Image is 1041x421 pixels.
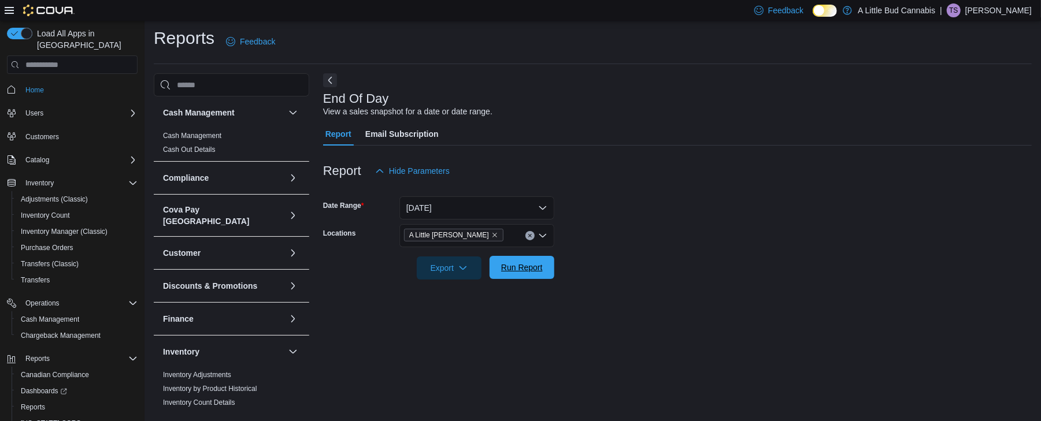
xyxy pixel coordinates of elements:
button: Customers [2,128,142,145]
span: Customers [21,129,138,144]
span: Cash Management [16,312,138,326]
button: Inventory [163,346,284,357]
button: Users [21,106,48,120]
button: Inventory [21,176,58,190]
span: Feedback [240,36,275,47]
button: Remove A Little Bud Whistler from selection in this group [491,232,498,239]
span: Inventory Count [21,211,70,220]
label: Locations [323,229,356,238]
a: Transfers (Classic) [16,257,83,271]
span: Users [25,109,43,118]
button: Reports [12,399,142,415]
span: Catalog [25,155,49,165]
span: A Little [PERSON_NAME] [409,229,489,241]
button: Cash Management [12,311,142,327]
label: Date Range [323,201,364,210]
p: [PERSON_NAME] [965,3,1032,17]
a: Inventory Adjustments [163,371,231,379]
span: Inventory Manager (Classic) [21,227,108,236]
button: Cova Pay [GEOGRAPHIC_DATA] [286,208,300,222]
button: Users [2,105,142,121]
a: Chargeback Management [16,329,105,342]
span: Transfers [16,273,138,287]
button: Hide Parameters [371,159,454,182]
button: Export [417,256,481,280]
button: Transfers (Classic) [12,256,142,272]
button: Purchase Orders [12,240,142,256]
a: Adjustments (Classic) [16,192,92,206]
span: Reports [16,400,138,414]
h3: Cova Pay [GEOGRAPHIC_DATA] [163,204,284,227]
button: Transfers [12,272,142,288]
span: Catalog [21,153,138,167]
h3: Report [323,164,361,178]
button: Discounts & Promotions [163,280,284,292]
h3: Compliance [163,172,209,184]
span: Users [21,106,138,120]
span: Inventory Count Details [163,398,235,407]
a: Inventory by Product Historical [163,385,257,393]
button: Customer [163,247,284,259]
div: Cash Management [154,129,309,161]
span: Inventory Count [16,208,138,222]
h3: Cash Management [163,107,235,118]
p: A Little Bud Cannabis [858,3,935,17]
div: View a sales snapshot for a date or date range. [323,106,492,118]
div: Tiffany Smith [947,3,961,17]
button: Next [323,73,337,87]
span: Chargeback Management [16,329,138,342]
span: Run Report [501,262,543,273]
span: Dashboards [16,384,138,398]
button: Catalog [21,153,54,167]
span: TS [949,3,958,17]
button: Compliance [163,172,284,184]
span: Inventory Adjustments [163,370,231,379]
button: Adjustments (Classic) [12,191,142,207]
button: Discounts & Promotions [286,279,300,293]
a: Home [21,83,49,97]
span: Purchase Orders [16,241,138,255]
span: Adjustments (Classic) [16,192,138,206]
button: Inventory Manager (Classic) [12,223,142,240]
a: Cash Management [163,132,221,140]
button: Canadian Compliance [12,367,142,383]
h1: Reports [154,27,214,50]
a: Inventory Manager (Classic) [16,225,112,239]
a: Purchase Orders [16,241,78,255]
button: Finance [163,313,284,325]
span: Transfers (Classic) [21,259,79,269]
span: Load All Apps in [GEOGRAPHIC_DATA] [32,28,138,51]
button: Inventory [2,175,142,191]
span: Reports [21,403,45,412]
span: Customers [25,132,59,141]
img: Cova [23,5,75,16]
span: Adjustments (Classic) [21,195,88,204]
span: Feedback [768,5,803,16]
a: Dashboards [16,384,72,398]
button: Inventory [286,345,300,359]
span: Inventory On Hand by Package [163,412,260,421]
span: Inventory [25,178,54,188]
h3: Discounts & Promotions [163,280,257,292]
span: Home [21,82,138,96]
h3: End Of Day [323,92,389,106]
span: Hide Parameters [389,165,450,177]
button: Clear input [525,231,535,240]
input: Dark Mode [813,5,837,17]
span: A Little Bud Whistler [404,229,503,241]
span: Operations [21,296,138,310]
span: Cash Management [163,131,221,140]
span: Report [325,122,351,146]
span: Transfers (Classic) [16,257,138,271]
span: Transfers [21,275,50,285]
a: Customers [21,130,64,144]
button: Home [2,81,142,98]
span: Chargeback Management [21,331,101,340]
span: Cash Management [21,315,79,324]
span: Reports [25,354,50,363]
a: Inventory Count Details [163,398,235,407]
h3: Finance [163,313,194,325]
span: Canadian Compliance [16,368,138,382]
span: Operations [25,299,60,308]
